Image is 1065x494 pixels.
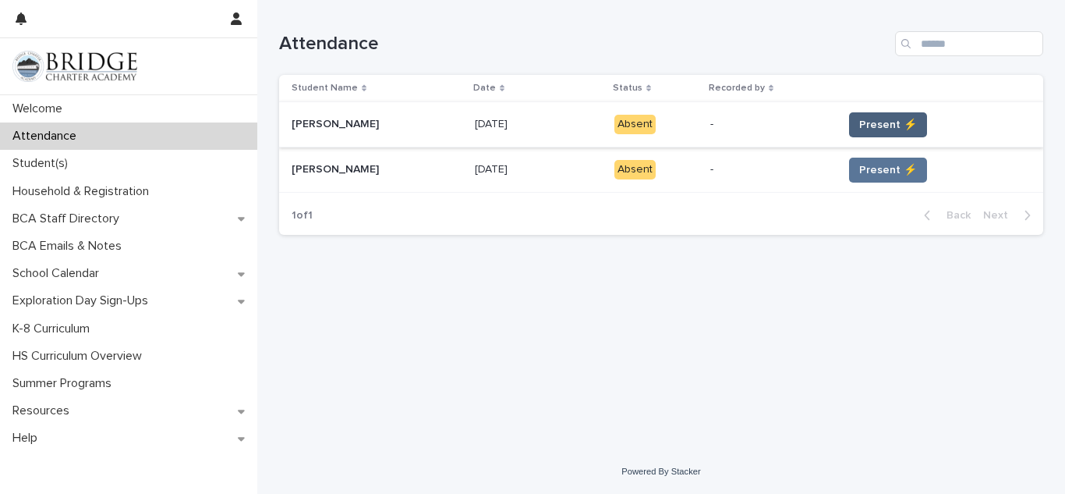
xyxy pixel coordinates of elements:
p: [DATE] [475,160,511,176]
p: 1 of 1 [279,197,325,235]
p: [DATE] [475,115,511,131]
a: Powered By Stacker [621,467,700,476]
p: Student(s) [6,156,80,171]
p: BCA Emails & Notes [6,239,134,254]
p: [PERSON_NAME] [292,160,382,176]
p: Attendance [6,129,89,144]
img: V1C1m3IdTEidaUdm9Hs0 [12,51,137,82]
p: Household & Registration [6,184,161,199]
span: Next [983,210,1017,221]
div: Absent [614,115,656,134]
p: Resources [6,403,82,418]
p: HS Curriculum Overview [6,349,154,364]
tr: [PERSON_NAME][PERSON_NAME] [DATE][DATE] Absent-Present ⚡ [279,147,1043,193]
button: Present ⚡ [849,112,927,137]
p: Student Name [292,80,358,97]
p: Help [6,431,50,446]
p: Summer Programs [6,376,124,391]
p: Recorded by [709,80,765,97]
p: [PERSON_NAME] [292,115,382,131]
h1: Attendance [279,33,889,55]
input: Search [895,31,1043,56]
button: Back [911,208,977,222]
span: Back [937,210,971,221]
p: School Calendar [6,266,111,281]
span: Present ⚡ [859,117,917,133]
p: - [710,118,830,131]
button: Present ⚡ [849,158,927,183]
button: Next [977,208,1043,222]
p: BCA Staff Directory [6,211,132,226]
p: Date [473,80,496,97]
p: Welcome [6,101,75,116]
p: - [710,163,830,176]
div: Absent [614,160,656,179]
span: Present ⚡ [859,162,917,178]
p: Status [613,80,642,97]
p: K-8 Curriculum [6,322,102,336]
p: Exploration Day Sign-Ups [6,293,161,308]
tr: [PERSON_NAME][PERSON_NAME] [DATE][DATE] Absent-Present ⚡ [279,102,1043,147]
